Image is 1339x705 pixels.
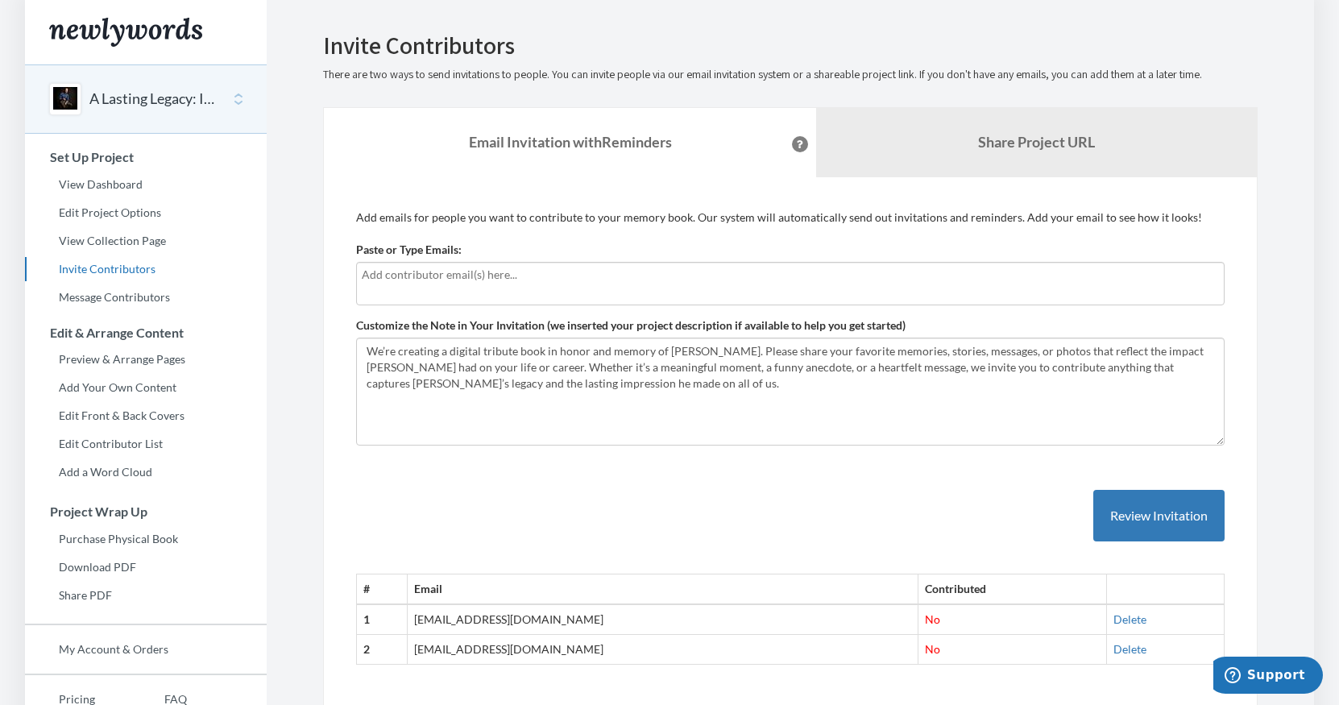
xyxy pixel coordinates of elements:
[1113,612,1146,626] a: Delete
[25,375,267,400] a: Add Your Own Content
[25,460,267,484] a: Add a Word Cloud
[25,257,267,281] a: Invite Contributors
[925,612,940,626] span: No
[407,635,918,665] td: [EMAIL_ADDRESS][DOMAIN_NAME]
[407,574,918,604] th: Email
[357,604,408,634] th: 1
[323,32,1258,59] h2: Invite Contributors
[25,555,267,579] a: Download PDF
[26,326,267,340] h3: Edit & Arrange Content
[25,229,267,253] a: View Collection Page
[362,266,1219,284] input: Add contributor email(s) here...
[49,18,202,47] img: Newlywords logo
[1113,642,1146,656] a: Delete
[469,133,672,151] strong: Email Invitation with Reminders
[25,347,267,371] a: Preview & Arrange Pages
[89,89,220,110] button: A Lasting Legacy: In Memory of [PERSON_NAME]
[25,404,267,428] a: Edit Front & Back Covers
[26,150,267,164] h3: Set Up Project
[356,317,906,334] label: Customize the Note in Your Invitation (we inserted your project description if available to help ...
[25,583,267,608] a: Share PDF
[407,604,918,634] td: [EMAIL_ADDRESS][DOMAIN_NAME]
[918,574,1107,604] th: Contributed
[357,635,408,665] th: 2
[1213,657,1323,697] iframe: Opens a widget where you can chat to one of our agents
[26,504,267,519] h3: Project Wrap Up
[25,285,267,309] a: Message Contributors
[925,642,940,656] span: No
[356,209,1225,226] p: Add emails for people you want to contribute to your memory book. Our system will automatically s...
[25,527,267,551] a: Purchase Physical Book
[25,172,267,197] a: View Dashboard
[25,637,267,661] a: My Account & Orders
[25,432,267,456] a: Edit Contributor List
[356,338,1225,446] textarea: We’re creating a digital tribute book in honor and memory of [PERSON_NAME]. Please share your fav...
[25,201,267,225] a: Edit Project Options
[356,242,462,258] label: Paste or Type Emails:
[323,67,1258,83] p: There are two ways to send invitations to people. You can invite people via our email invitation ...
[357,574,408,604] th: #
[1093,490,1225,542] button: Review Invitation
[978,133,1095,151] b: Share Project URL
